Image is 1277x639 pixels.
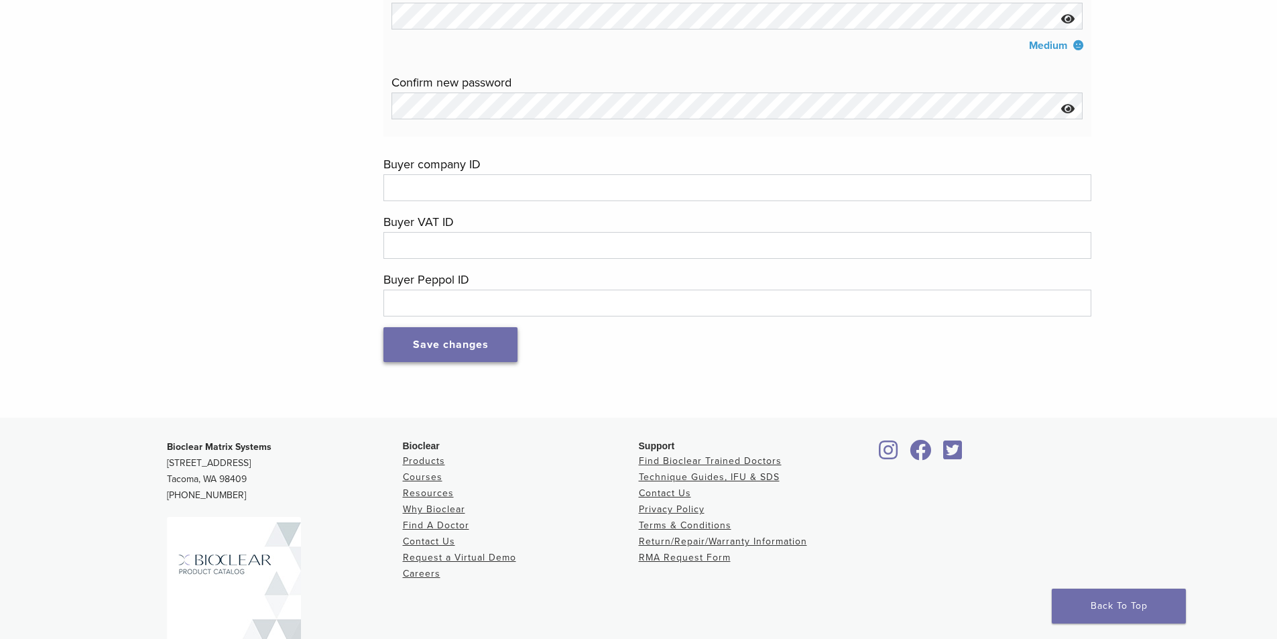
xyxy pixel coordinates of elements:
a: Bioclear [939,448,967,461]
a: Find Bioclear Trained Doctors [639,455,782,467]
label: Buyer Peppol ID [383,270,1091,290]
strong: Bioclear Matrix Systems [167,441,271,453]
a: Contact Us [403,536,455,547]
button: Show password [1054,3,1083,37]
a: Contact Us [639,487,691,499]
label: Confirm new password [391,72,1083,93]
a: Return/Repair/Warranty Information [639,536,807,547]
a: RMA Request Form [639,552,731,563]
a: Resources [403,487,454,499]
a: Terms & Conditions [639,520,731,531]
a: Courses [403,471,442,483]
a: Careers [403,568,440,579]
a: Technique Guides, IFU & SDS [639,471,780,483]
a: Back To Top [1052,589,1186,624]
span: Support [639,441,675,451]
a: Products [403,455,445,467]
a: Find A Doctor [403,520,469,531]
p: [STREET_ADDRESS] Tacoma, WA 98409 [PHONE_NUMBER] [167,439,403,504]
a: Request a Virtual Demo [403,552,516,563]
label: Buyer VAT ID [383,212,1091,232]
a: Privacy Policy [639,504,705,515]
label: Buyer company ID [383,154,1091,174]
a: Bioclear [875,448,903,461]
button: Save changes [383,327,518,362]
a: Why Bioclear [403,504,465,515]
a: Bioclear [906,448,936,461]
span: Bioclear [403,441,440,451]
button: Show password [1054,93,1083,127]
div: Medium [391,30,1083,62]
